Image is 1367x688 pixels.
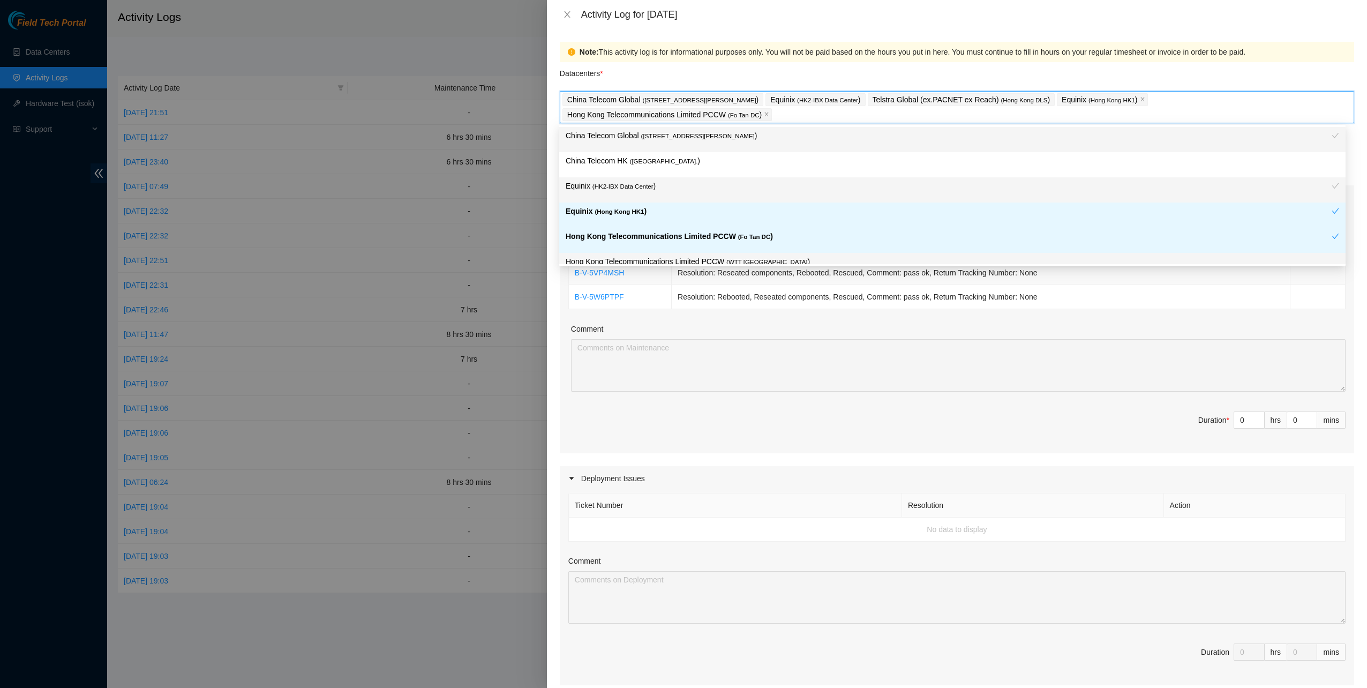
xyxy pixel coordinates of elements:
[571,323,604,335] label: Comment
[1001,97,1047,103] span: ( Hong Kong DLS
[672,285,1290,309] td: Resolution: Rebooted, Reseated components, Rescued, Comment: pass ok, Return Tracking Number: None
[1198,414,1229,426] div: Duration
[568,571,1346,624] textarea: Comment
[1140,96,1145,103] span: close
[566,256,1339,268] p: Hong Kong Telecommunications Limited PCCW )
[726,259,807,265] span: ( WTT [GEOGRAPHIC_DATA]
[642,97,756,103] span: ( [STREET_ADDRESS][PERSON_NAME]
[569,518,1346,542] td: No data to display
[1317,644,1346,661] div: mins
[1317,412,1346,429] div: mins
[873,94,1050,106] p: Telstra Global (ex.PACNET ex Reach) )
[568,48,575,56] span: exclamation-circle
[566,205,1332,218] p: Equinix )
[1062,94,1137,106] p: Equinix )
[567,109,762,121] p: Hong Kong Telecommunications Limited PCCW )
[728,112,760,118] span: ( Fo Tan DC
[1088,97,1135,103] span: ( Hong Kong HK1
[1265,412,1287,429] div: hrs
[764,111,769,118] span: close
[580,46,599,58] strong: Note:
[575,268,625,277] a: B-V-5VP4MSH
[641,133,755,139] span: ( [STREET_ADDRESS][PERSON_NAME]
[1332,132,1339,139] span: check
[566,130,1332,142] p: China Telecom Global )
[575,293,624,301] a: B-V-5W6PTPF
[566,155,1339,167] p: China Telecom HK )
[560,466,1354,491] div: Deployment Issues
[1332,182,1339,190] span: check
[595,208,644,215] span: ( Hong Kong HK1
[571,339,1346,392] textarea: Comment
[592,183,654,190] span: ( HK2-IBX Data Center
[568,555,601,567] label: Comment
[630,158,698,164] span: ( [GEOGRAPHIC_DATA].
[560,62,603,79] p: Datacenters
[566,180,1332,192] p: Equinix )
[567,94,758,106] p: China Telecom Global )
[672,261,1290,285] td: Resolution: Reseated components, Rebooted, Rescued, Comment: pass ok, Return Tracking Number: None
[566,230,1332,243] p: Hong Kong Telecommunications Limited PCCW )
[581,9,1354,20] div: Activity Log for [DATE]
[563,10,572,19] span: close
[1164,493,1346,518] th: Action
[569,493,902,518] th: Ticket Number
[902,493,1164,518] th: Resolution
[580,46,1346,58] div: This activity log is for informational purposes only. You will not be paid based on the hours you...
[738,234,771,240] span: ( Fo Tan DC
[1332,233,1339,240] span: check
[560,10,575,20] button: Close
[1265,644,1287,661] div: hrs
[770,94,860,106] p: Equinix )
[1201,646,1229,658] div: Duration
[568,475,575,482] span: caret-right
[1332,207,1339,215] span: check
[797,97,858,103] span: ( HK2-IBX Data Center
